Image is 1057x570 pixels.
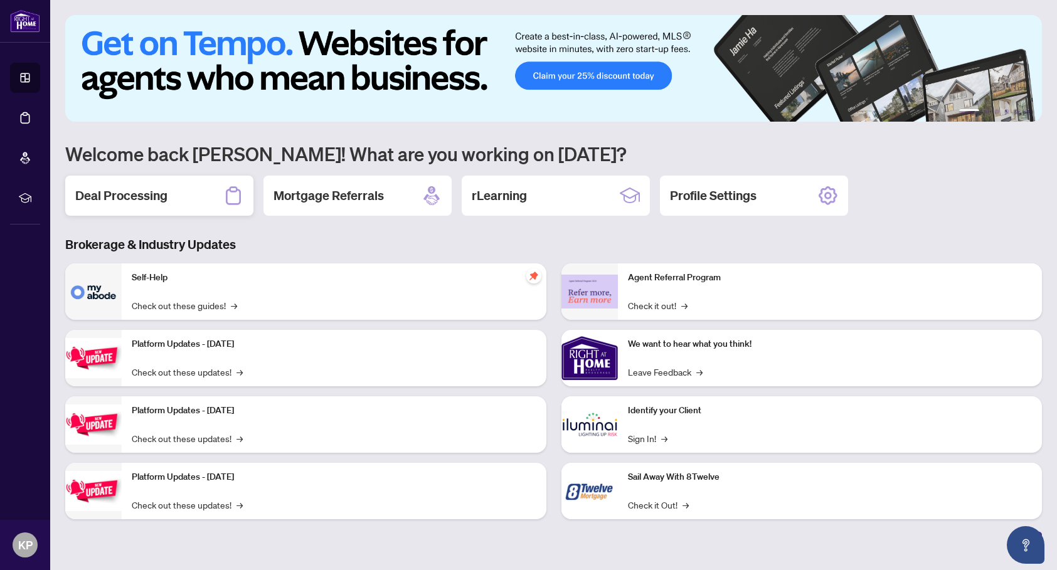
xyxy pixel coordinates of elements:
img: Platform Updates - July 21, 2025 [65,338,122,377]
p: We want to hear what you think! [628,337,1033,351]
span: KP [18,536,33,554]
img: Platform Updates - July 8, 2025 [65,404,122,444]
span: → [236,431,243,445]
a: Check out these guides!→ [132,298,237,312]
h1: Welcome back [PERSON_NAME]! What are you working on [DATE]? [65,142,1042,166]
button: 5 [1014,109,1019,114]
h2: Profile Settings [670,187,757,204]
img: Slide 0 [65,15,1042,122]
span: → [231,298,237,312]
p: Agent Referral Program [628,271,1033,285]
p: Sail Away With 8Twelve [628,470,1033,484]
span: → [696,365,703,379]
img: Platform Updates - June 23, 2025 [65,471,122,510]
h2: Deal Processing [75,187,167,204]
img: Agent Referral Program [561,275,618,309]
span: → [661,431,667,445]
button: 3 [994,109,999,114]
button: 6 [1024,109,1029,114]
a: Sign In!→ [628,431,667,445]
button: 2 [984,109,989,114]
img: logo [10,9,40,33]
span: → [236,365,243,379]
span: → [236,498,243,512]
img: We want to hear what you think! [561,330,618,386]
p: Identify your Client [628,404,1033,418]
h3: Brokerage & Industry Updates [65,236,1042,253]
img: Self-Help [65,263,122,320]
span: pushpin [526,268,541,283]
h2: Mortgage Referrals [274,187,384,204]
img: Sail Away With 8Twelve [561,463,618,519]
span: → [683,498,689,512]
span: → [681,298,688,312]
p: Platform Updates - [DATE] [132,470,536,484]
a: Check out these updates!→ [132,498,243,512]
img: Identify your Client [561,396,618,453]
a: Check it out!→ [628,298,688,312]
h2: rLearning [472,187,527,204]
a: Leave Feedback→ [628,365,703,379]
a: Check out these updates!→ [132,365,243,379]
button: 4 [1004,109,1009,114]
a: Check it Out!→ [628,498,689,512]
p: Self-Help [132,271,536,285]
a: Check out these updates!→ [132,431,243,445]
p: Platform Updates - [DATE] [132,404,536,418]
button: Open asap [1007,526,1044,564]
button: 1 [959,109,979,114]
p: Platform Updates - [DATE] [132,337,536,351]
